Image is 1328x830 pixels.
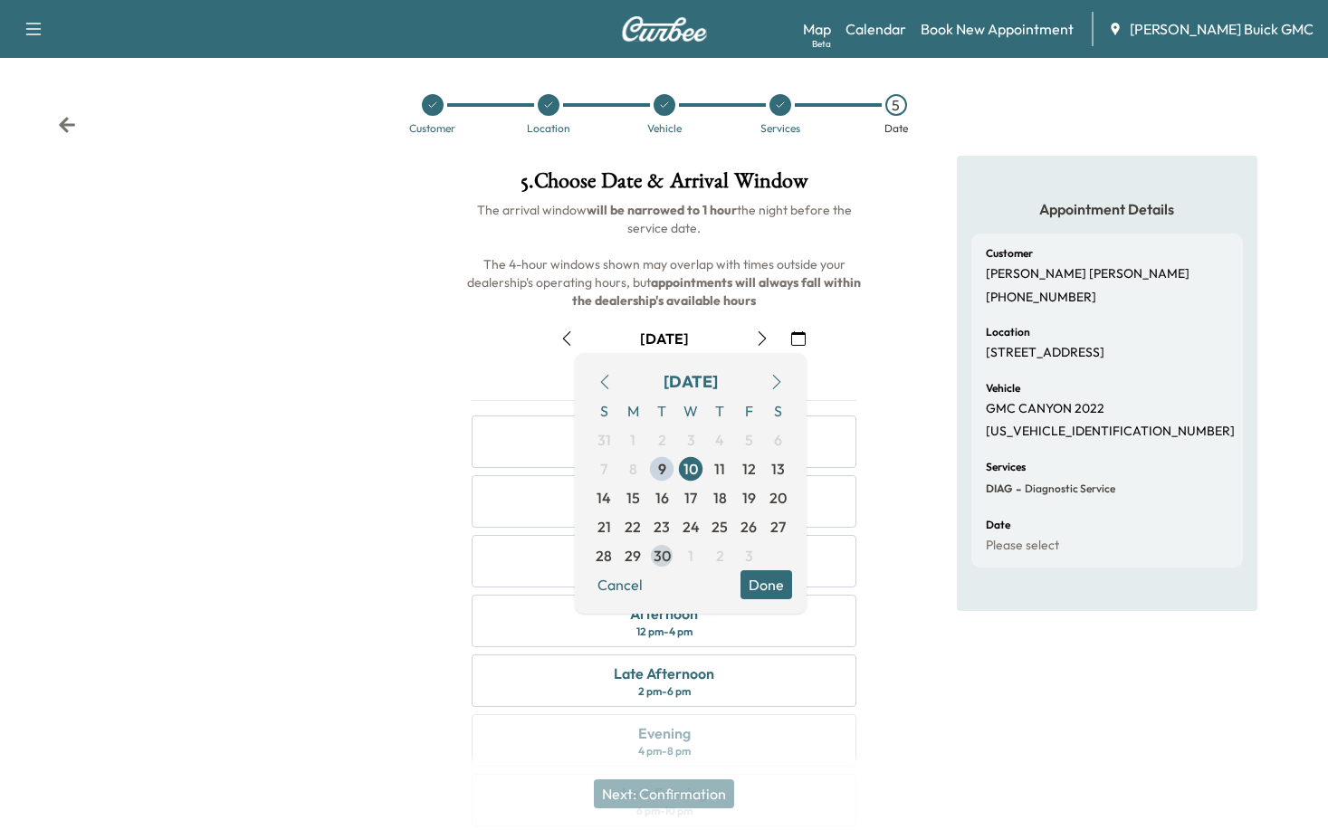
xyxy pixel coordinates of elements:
[589,396,618,425] span: S
[625,516,641,538] span: 22
[683,458,698,480] span: 10
[846,18,906,40] a: Calendar
[812,37,831,51] div: Beta
[986,290,1096,306] p: [PHONE_NUMBER]
[597,516,611,538] span: 21
[921,18,1074,40] a: Book New Appointment
[986,266,1189,282] p: [PERSON_NAME] [PERSON_NAME]
[986,482,1012,496] span: DIAG
[986,248,1033,259] h6: Customer
[625,545,641,567] span: 29
[742,487,756,509] span: 19
[770,516,786,538] span: 27
[884,123,908,134] div: Date
[986,327,1030,338] h6: Location
[712,516,728,538] span: 25
[587,202,737,218] b: will be narrowed to 1 hour
[684,487,697,509] span: 17
[769,487,787,509] span: 20
[630,429,635,451] span: 1
[715,429,724,451] span: 4
[986,401,1104,417] p: GMC CANYON 2022
[572,274,864,309] b: appointments will always fall within the dealership's available hours
[760,123,800,134] div: Services
[986,424,1235,440] p: [US_VEHICLE_IDENTIFICATION_NUMBER]
[713,487,727,509] span: 18
[740,516,757,538] span: 26
[527,123,570,134] div: Location
[626,487,640,509] span: 15
[409,123,455,134] div: Customer
[1021,482,1115,496] span: Diagnostic Service
[600,458,607,480] span: 7
[1012,480,1021,498] span: -
[676,396,705,425] span: W
[658,458,666,480] span: 9
[687,429,695,451] span: 3
[597,429,611,451] span: 31
[636,625,693,639] div: 12 pm - 4 pm
[763,396,792,425] span: S
[986,538,1059,554] p: Please select
[986,345,1104,361] p: [STREET_ADDRESS]
[745,429,753,451] span: 5
[986,520,1010,530] h6: Date
[803,18,831,40] a: MapBeta
[885,94,907,116] div: 5
[614,663,714,684] div: Late Afternoon
[640,329,689,348] div: [DATE]
[647,123,682,134] div: Vehicle
[638,684,691,699] div: 2 pm - 6 pm
[683,516,700,538] span: 24
[734,396,763,425] span: F
[655,487,669,509] span: 16
[629,458,637,480] span: 8
[654,545,671,567] span: 30
[654,516,670,538] span: 23
[618,396,647,425] span: M
[58,116,76,134] div: Back
[467,202,864,309] span: The arrival window the night before the service date. The 4-hour windows shown may overlap with t...
[716,545,724,567] span: 2
[658,429,666,451] span: 2
[774,429,782,451] span: 6
[986,383,1020,394] h6: Vehicle
[740,570,792,599] button: Done
[688,545,693,567] span: 1
[742,458,756,480] span: 12
[705,396,734,425] span: T
[589,570,651,599] button: Cancel
[745,545,753,567] span: 3
[1130,18,1314,40] span: [PERSON_NAME] Buick GMC
[647,396,676,425] span: T
[771,458,785,480] span: 13
[596,545,612,567] span: 28
[597,487,611,509] span: 14
[621,16,708,42] img: Curbee Logo
[986,462,1026,472] h6: Services
[971,199,1243,219] h5: Appointment Details
[714,458,725,480] span: 11
[457,170,871,201] h1: 5 . Choose Date & Arrival Window
[664,369,718,395] div: [DATE]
